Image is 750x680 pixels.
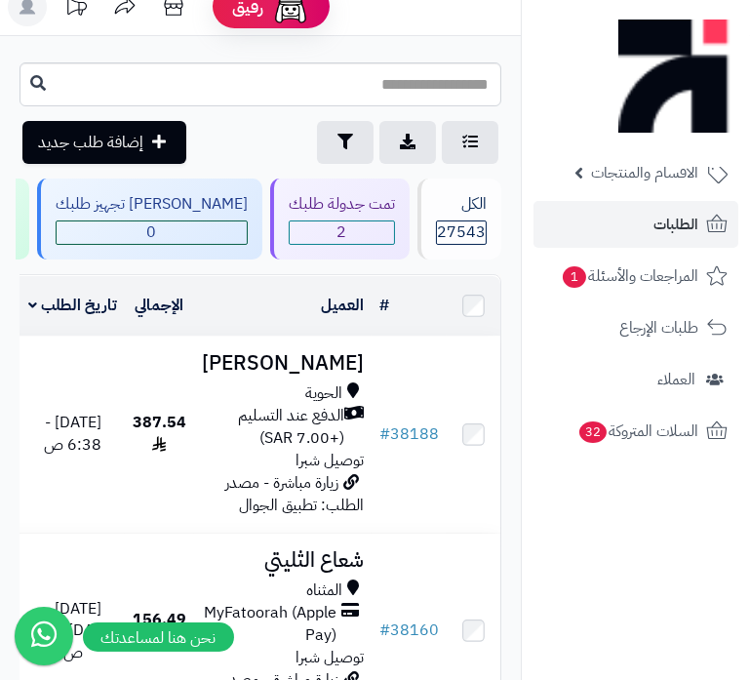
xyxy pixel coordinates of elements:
[414,179,505,260] a: الكل27543
[306,580,342,602] span: المثناه
[305,382,342,405] span: الحوية
[296,449,364,472] span: توصيل شبرا
[133,608,186,654] span: 156.49
[591,159,698,186] span: الأقسام والمنتجات
[379,422,390,446] span: #
[290,221,394,244] span: 2
[379,619,439,642] a: #38160
[56,193,248,216] div: [PERSON_NAME] تجهيز طلبك
[563,266,586,288] span: 1
[379,294,389,317] a: #
[33,179,266,260] a: [PERSON_NAME] تجهيز طلبك 0
[618,15,731,138] img: logo-mobile.png
[296,646,364,669] span: توصيل شبرا
[533,253,738,300] a: المراجعات والأسئلة1
[657,366,695,393] span: العملاء
[437,221,486,244] span: 27543
[379,422,439,446] a: #38188
[28,294,117,317] a: تاريخ الطلب
[579,421,608,443] span: 32
[561,262,698,290] span: المراجعات والأسئلة
[202,352,364,375] h3: [PERSON_NAME]
[202,602,336,647] span: MyFatoorah (Apple Pay)
[653,211,698,238] span: الطلبات
[577,418,698,445] span: السلات المتروكة
[266,179,414,260] a: تمت جدولة طلبك 2
[436,193,487,216] div: الكل
[533,408,738,455] a: السلات المتروكة32
[57,221,247,244] span: 0
[533,356,738,403] a: العملاء
[533,304,738,351] a: طلبات الإرجاع
[321,294,364,317] a: العميل
[289,193,395,216] div: تمت جدولة طلبك
[202,405,344,450] span: الدفع عند التسليم (+7.00 SAR)
[202,549,364,572] h3: شعاع الثليتي
[619,314,698,341] span: طلبات الإرجاع
[533,201,738,248] a: الطلبات
[225,471,364,517] span: زيارة مباشرة - مصدر الطلب: تطبيق الجوال
[133,411,186,457] span: 387.54
[135,294,183,317] a: الإجمالي
[379,619,390,642] span: #
[30,597,115,665] span: [DATE] - [DATE] 9:46 ص
[22,121,186,164] a: إضافة طلب جديد
[44,411,101,457] span: [DATE] - 6:38 ص
[38,131,143,154] span: إضافة طلب جديد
